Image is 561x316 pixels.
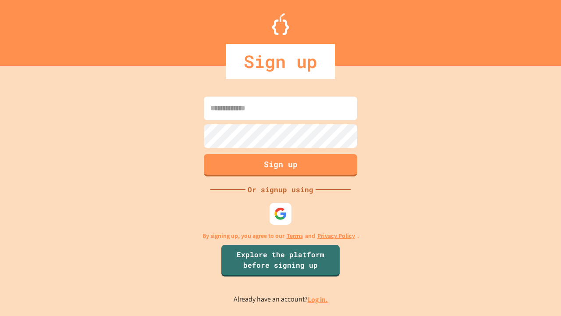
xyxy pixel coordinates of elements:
[226,44,335,79] div: Sign up
[317,231,355,241] a: Privacy Policy
[274,207,287,220] img: google-icon.svg
[234,294,328,305] p: Already have an account?
[204,154,357,176] button: Sign up
[202,231,359,241] p: By signing up, you agree to our and .
[245,184,316,195] div: Or signup using
[308,295,328,304] a: Log in.
[272,13,289,35] img: Logo.svg
[287,231,303,241] a: Terms
[221,245,340,276] a: Explore the platform before signing up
